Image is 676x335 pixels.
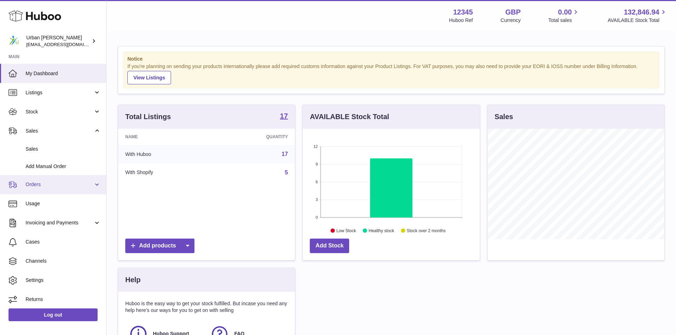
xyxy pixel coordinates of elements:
text: 0 [316,215,318,219]
div: Urban [PERSON_NAME] [26,34,90,48]
strong: 17 [280,112,288,119]
a: 132,846.94 AVAILABLE Stock Total [608,7,667,24]
div: If you're planning on sending your products internationally please add required customs informati... [127,63,655,84]
strong: GBP [505,7,521,17]
a: Add Stock [310,239,349,253]
h3: Sales [495,112,513,122]
text: 9 [316,162,318,166]
text: 12 [314,144,318,149]
span: Cases [26,239,101,245]
th: Quantity [214,129,295,145]
span: Invoicing and Payments [26,219,93,226]
td: With Shopify [118,163,214,182]
span: Sales [26,146,101,152]
strong: 12345 [453,7,473,17]
span: Sales [26,128,93,134]
span: Stock [26,108,93,115]
span: Total sales [548,17,580,24]
div: Currency [501,17,521,24]
span: Channels [26,258,101,264]
span: Listings [26,89,93,96]
div: Huboo Ref [449,17,473,24]
span: [EMAIL_ADDRESS][DOMAIN_NAME] [26,41,104,47]
a: View Listings [127,71,171,84]
span: Usage [26,200,101,207]
span: Orders [26,181,93,188]
a: Add products [125,239,194,253]
a: 0.00 Total sales [548,7,580,24]
a: 17 [280,112,288,121]
th: Name [118,129,214,145]
span: Add Manual Order [26,163,101,170]
text: 3 [316,197,318,202]
span: Settings [26,277,101,284]
h3: AVAILABLE Stock Total [310,112,389,122]
text: Healthy stock [369,228,395,233]
a: Log out [9,308,98,321]
a: 5 [285,169,288,175]
text: Stock over 2 months [407,228,446,233]
td: With Huboo [118,145,214,163]
text: 6 [316,180,318,184]
span: Returns [26,296,101,303]
strong: Notice [127,56,655,62]
p: Huboo is the easy way to get your stock fulfilled. But incase you need any help here's our ways f... [125,300,288,314]
h3: Total Listings [125,112,171,122]
span: 0.00 [558,7,572,17]
img: orders@urbanpoling.com [9,36,19,46]
text: Low Stock [336,228,356,233]
span: My Dashboard [26,70,101,77]
span: AVAILABLE Stock Total [608,17,667,24]
a: 17 [282,151,288,157]
span: 132,846.94 [624,7,659,17]
h3: Help [125,275,141,285]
